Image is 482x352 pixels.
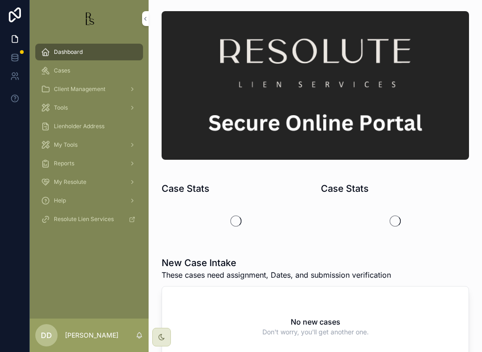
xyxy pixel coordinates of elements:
[54,178,86,186] span: My Resolute
[162,182,209,195] h1: Case Stats
[35,155,143,172] a: Reports
[35,174,143,190] a: My Resolute
[54,123,104,130] span: Lienholder Address
[54,141,78,149] span: My Tools
[262,327,369,337] span: Don't worry, you'll get another one.
[35,99,143,116] a: Tools
[35,137,143,153] a: My Tools
[321,182,369,195] h1: Case Stats
[291,316,340,327] h2: No new cases
[35,44,143,60] a: Dashboard
[41,330,52,341] span: DD
[82,11,97,26] img: App logo
[65,331,118,340] p: [PERSON_NAME]
[54,160,74,167] span: Reports
[35,118,143,135] a: Lienholder Address
[54,104,68,111] span: Tools
[35,62,143,79] a: Cases
[54,215,114,223] span: Resolute Lien Services
[35,81,143,98] a: Client Management
[162,256,391,269] h1: New Case Intake
[35,211,143,228] a: Resolute Lien Services
[35,192,143,209] a: Help
[54,48,83,56] span: Dashboard
[54,197,66,204] span: Help
[54,67,70,74] span: Cases
[54,85,105,93] span: Client Management
[30,37,149,240] div: scrollable content
[162,269,391,280] span: These cases need assignment, Dates, and submission verification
